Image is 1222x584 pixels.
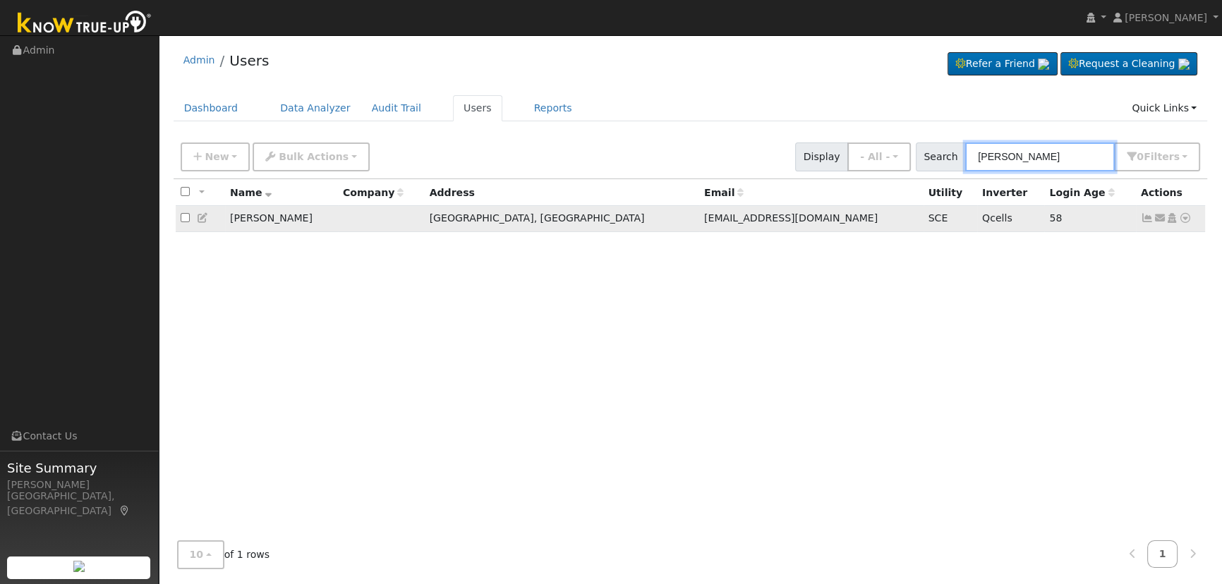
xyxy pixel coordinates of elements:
[524,95,583,121] a: Reports
[119,505,131,516] a: Map
[425,206,699,232] td: [GEOGRAPHIC_DATA], [GEOGRAPHIC_DATA]
[1166,212,1178,224] a: Login As
[1049,212,1062,224] span: 08/05/2025 11:20:21 AM
[1038,59,1049,70] img: retrieve
[183,54,215,66] a: Admin
[1178,59,1190,70] img: retrieve
[7,489,151,518] div: [GEOGRAPHIC_DATA], [GEOGRAPHIC_DATA]
[1125,12,1207,23] span: [PERSON_NAME]
[279,151,349,162] span: Bulk Actions
[181,142,250,171] button: New
[361,95,432,121] a: Audit Trail
[11,8,159,39] img: Know True-Up
[916,142,966,171] span: Search
[1147,540,1178,568] a: 1
[1060,52,1197,76] a: Request a Cleaning
[225,206,338,232] td: [PERSON_NAME]
[982,185,1039,200] div: Inverter
[1144,151,1180,162] span: Filter
[1141,212,1154,224] a: Show Graph
[965,142,1115,171] input: Search
[948,52,1058,76] a: Refer a Friend
[73,561,85,572] img: retrieve
[7,477,151,492] div: [PERSON_NAME]
[928,212,948,224] span: SCE
[174,95,249,121] a: Dashboard
[197,212,210,224] a: Edit User
[1179,211,1192,226] a: Other actions
[205,151,229,162] span: New
[343,187,404,198] span: Company name
[1141,185,1200,200] div: Actions
[704,212,878,224] span: [EMAIL_ADDRESS][DOMAIN_NAME]
[430,185,694,200] div: Address
[1049,187,1114,198] span: Days since last login
[1154,211,1166,226] a: mlaffoon29@gmail.com
[847,142,911,171] button: - All -
[177,540,224,569] button: 10
[795,142,848,171] span: Display
[229,52,269,69] a: Users
[1173,151,1179,162] span: s
[7,458,151,477] span: Site Summary
[704,187,744,198] span: Email
[1121,95,1207,121] a: Quick Links
[230,187,272,198] span: Name
[1114,142,1200,171] button: 0Filters
[982,212,1012,224] span: Qcells
[453,95,502,121] a: Users
[190,549,204,560] span: 10
[177,540,270,569] span: of 1 rows
[270,95,361,121] a: Data Analyzer
[928,185,972,200] div: Utility
[253,142,369,171] button: Bulk Actions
